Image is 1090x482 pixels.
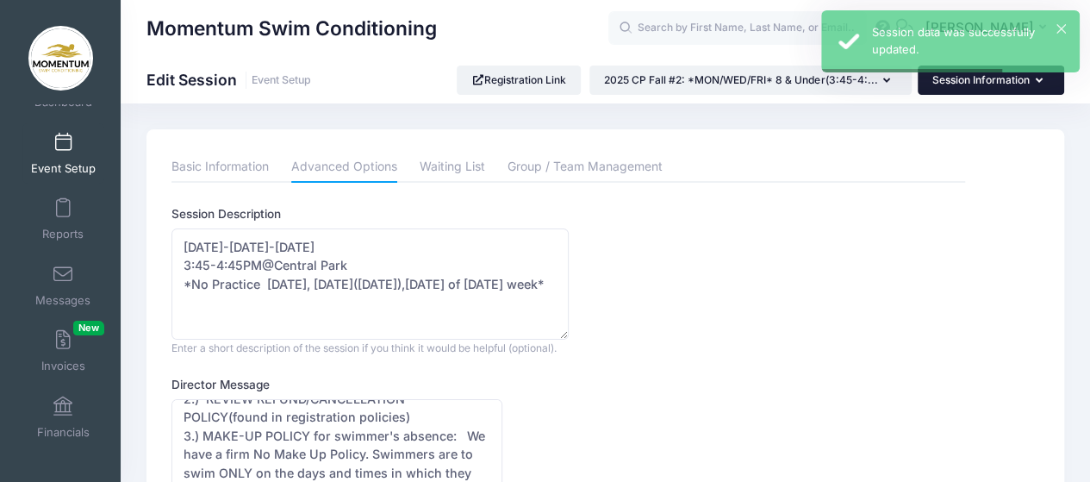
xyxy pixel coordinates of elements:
[31,161,96,176] span: Event Setup
[35,293,90,308] span: Messages
[508,152,663,183] a: Group / Team Management
[22,321,104,381] a: InvoicesNew
[22,123,104,184] a: Event Setup
[872,24,1066,58] div: Session data was successfully updated.
[42,228,84,242] span: Reports
[37,425,90,440] span: Financials
[171,341,557,354] span: Enter a short description of the session if you think it would be helpful (optional).
[28,26,93,91] img: Momentum Swim Conditioning
[171,205,569,222] label: Session Description
[913,9,1064,48] button: [PERSON_NAME]
[918,66,1064,95] button: Session Information
[41,360,85,374] span: Invoices
[589,66,912,95] button: 2025 CP Fall #2: *MON/WED/FRI* 8 & Under(3:45-4:...
[22,189,104,249] a: Reports
[171,152,269,183] a: Basic Information
[146,9,437,48] h1: Momentum Swim Conditioning
[604,73,877,86] span: 2025 CP Fall #2: *MON/WED/FRI* 8 & Under(3:45-4:...
[73,321,104,335] span: New
[457,66,582,95] a: Registration Link
[171,376,569,393] label: Director Message
[22,387,104,448] a: Financials
[291,152,397,183] a: Advanced Options
[608,11,867,46] input: Search by First Name, Last Name, or Email...
[1056,24,1066,34] button: ×
[146,71,311,89] h1: Edit Session
[22,255,104,316] a: Messages
[252,74,311,87] a: Event Setup
[171,228,569,340] textarea: [DATE]-[DATE]-[DATE] 3:45-4:45PM@Central Park *No Practice [DATE]*
[420,152,485,183] a: Waiting List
